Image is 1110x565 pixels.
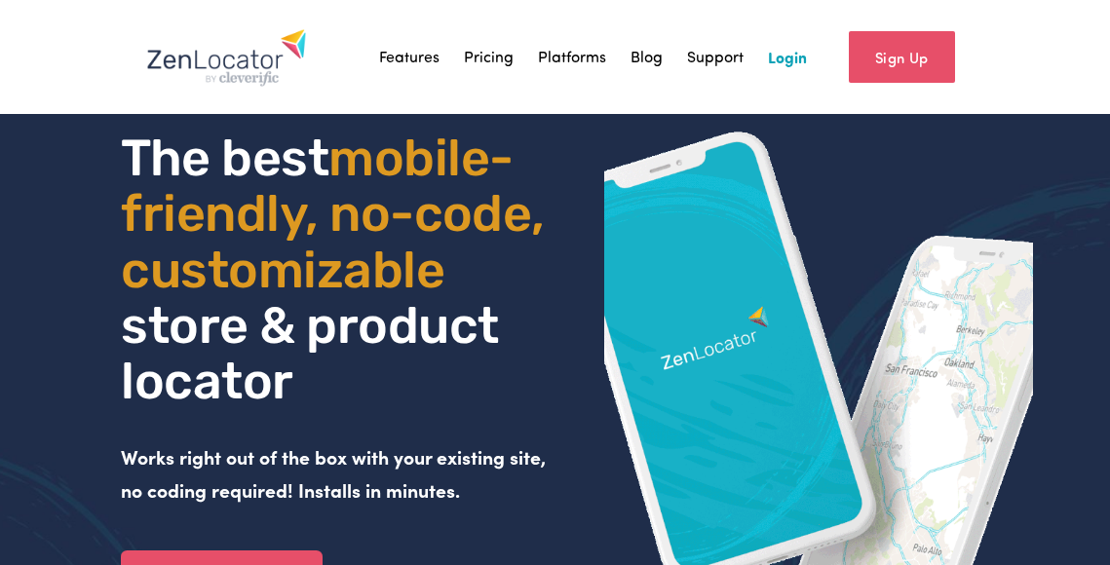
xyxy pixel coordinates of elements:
span: mobile- friendly, no-code, customizable [121,128,555,299]
a: Platforms [538,42,606,71]
strong: Works right out of the box with your existing site, no coding required! Installs in minutes. [121,443,551,503]
span: store & product locator [121,240,510,411]
a: Support [687,42,744,71]
span: The best [121,128,328,188]
a: Login [768,42,807,71]
a: Pricing [464,42,514,71]
a: Sign Up [849,31,955,83]
a: Features [379,42,440,71]
img: Zenlocator [146,28,307,87]
a: Blog [631,42,663,71]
